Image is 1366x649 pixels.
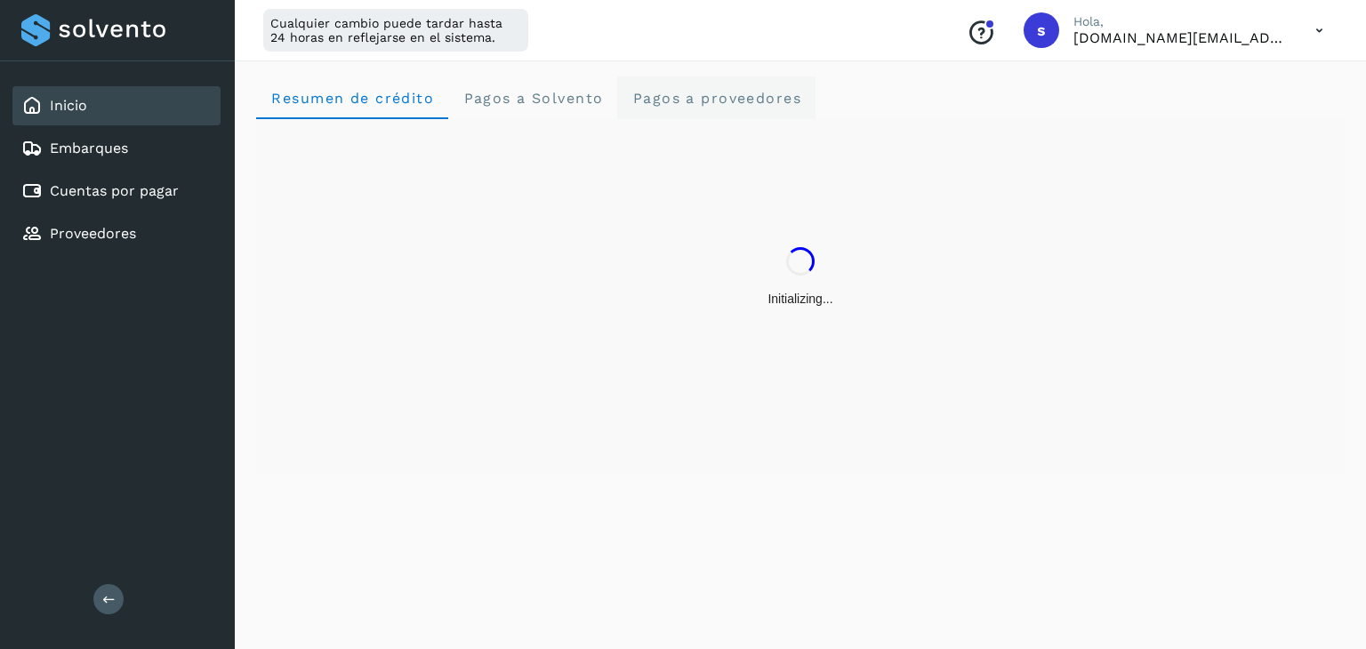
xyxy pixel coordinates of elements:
[50,97,87,114] a: Inicio
[12,86,221,125] div: Inicio
[50,140,128,156] a: Embarques
[631,90,801,107] span: Pagos a proveedores
[50,225,136,242] a: Proveedores
[1073,29,1287,46] p: solvento.sl@segmail.co
[270,90,434,107] span: Resumen de crédito
[1073,14,1287,29] p: Hola,
[462,90,603,107] span: Pagos a Solvento
[12,129,221,168] div: Embarques
[12,214,221,253] div: Proveedores
[12,172,221,211] div: Cuentas por pagar
[263,9,528,52] div: Cualquier cambio puede tardar hasta 24 horas en reflejarse en el sistema.
[50,182,179,199] a: Cuentas por pagar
